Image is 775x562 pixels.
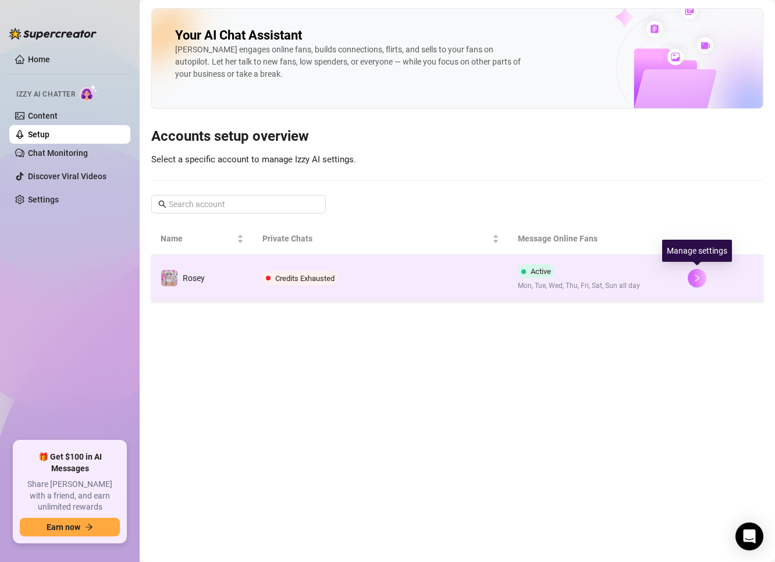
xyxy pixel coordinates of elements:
[28,111,58,120] a: Content
[509,223,678,255] th: Message Online Fans
[169,198,310,211] input: Search account
[80,84,98,101] img: AI Chatter
[735,522,763,550] div: Open Intercom Messenger
[151,154,356,165] span: Select a specific account to manage Izzy AI settings.
[28,172,106,181] a: Discover Viral Videos
[662,240,732,262] div: Manage settings
[20,479,120,513] span: Share [PERSON_NAME] with a friend, and earn unlimited rewards
[161,232,234,245] span: Name
[9,28,97,40] img: logo-BBDzfeDw.svg
[175,27,302,44] h2: Your AI Chat Assistant
[183,273,205,283] span: Rosey
[47,522,80,532] span: Earn now
[151,127,763,146] h3: Accounts setup overview
[151,223,253,255] th: Name
[16,89,75,100] span: Izzy AI Chatter
[161,270,177,286] img: Rosey
[158,200,166,208] span: search
[518,280,640,291] span: Mon, Tue, Wed, Thu, Fri, Sat, Sun all day
[20,518,120,536] button: Earn nowarrow-right
[688,269,706,287] button: right
[20,451,120,474] span: 🎁 Get $100 in AI Messages
[85,523,93,531] span: arrow-right
[253,223,508,255] th: Private Chats
[693,274,701,282] span: right
[28,55,50,64] a: Home
[275,274,335,283] span: Credits Exhausted
[262,232,489,245] span: Private Chats
[531,267,551,276] span: Active
[28,148,88,158] a: Chat Monitoring
[28,195,59,204] a: Settings
[175,44,524,80] div: [PERSON_NAME] engages online fans, builds connections, flirts, and sells to your fans on autopilo...
[28,130,49,139] a: Setup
